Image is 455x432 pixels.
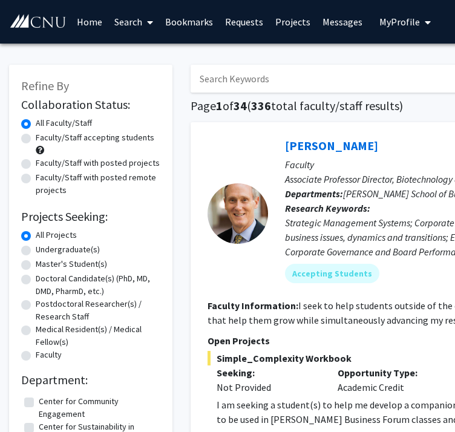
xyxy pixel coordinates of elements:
[36,229,77,241] label: All Projects
[21,373,160,387] h2: Department:
[9,14,67,29] img: Christopher Newport University Logo
[217,380,319,394] div: Not Provided
[217,365,319,380] p: Seeking:
[216,98,223,113] span: 1
[36,243,100,256] label: Undergraduate(s)
[36,117,92,129] label: All Faculty/Staff
[71,1,108,43] a: Home
[36,298,160,323] label: Postdoctoral Researcher(s) / Research Staff
[36,323,160,349] label: Medical Resident(s) / Medical Fellow(s)
[404,378,446,423] iframe: Chat
[39,395,157,421] label: Center for Community Engagement
[21,97,160,112] h2: Collaboration Status:
[285,138,378,153] a: [PERSON_NAME]
[316,1,368,43] a: Messages
[108,1,159,43] a: Search
[159,1,219,43] a: Bookmarks
[338,365,440,380] p: Opportunity Type:
[21,78,69,93] span: Refine By
[36,131,154,144] label: Faculty/Staff accepting students
[269,1,316,43] a: Projects
[36,272,160,298] label: Doctoral Candidate(s) (PhD, MD, DMD, PharmD, etc.)
[285,202,370,214] b: Research Keywords:
[208,299,298,312] b: Faculty Information:
[285,188,343,200] b: Departments:
[285,264,379,283] mat-chip: Accepting Students
[36,349,62,361] label: Faculty
[36,258,107,270] label: Master's Student(s)
[379,16,420,28] span: My Profile
[21,209,160,224] h2: Projects Seeking:
[36,171,160,197] label: Faculty/Staff with posted remote projects
[219,1,269,43] a: Requests
[329,365,450,394] div: Academic Credit
[234,98,247,113] span: 34
[36,157,160,169] label: Faculty/Staff with posted projects
[251,98,271,113] span: 336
